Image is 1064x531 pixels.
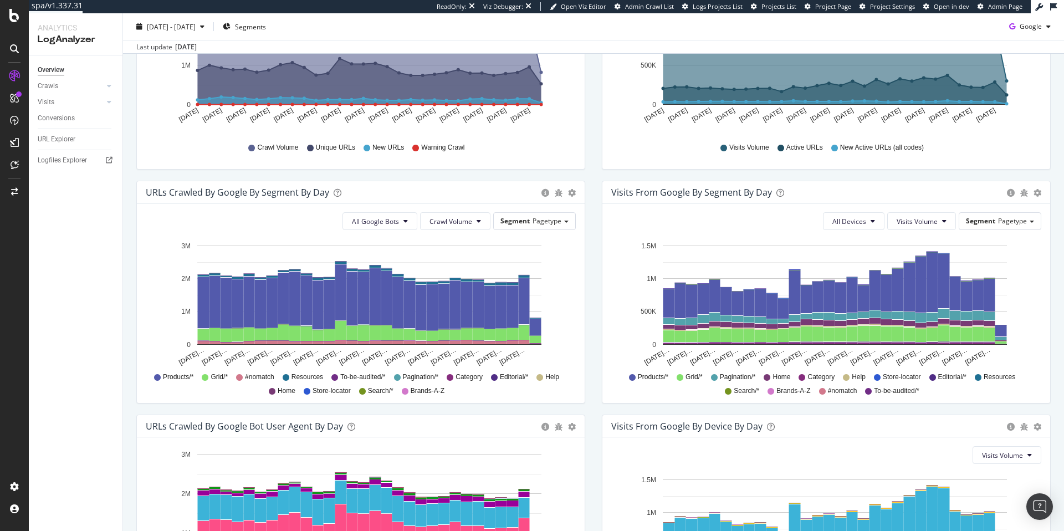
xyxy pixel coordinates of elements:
span: Google [1020,22,1042,31]
span: New URLs [372,143,404,152]
div: Visits from Google By Segment By Day [611,187,772,198]
a: Open in dev [923,2,969,11]
span: Category [456,372,483,382]
span: To-be-audited/* [340,372,385,382]
span: Brands-A-Z [776,386,810,396]
div: [DATE] [175,42,197,52]
div: circle-info [541,189,549,197]
text: [DATE] [201,106,223,124]
div: gear [1034,189,1041,197]
text: [DATE] [832,106,855,124]
div: gear [568,189,576,197]
text: [DATE] [344,106,366,124]
span: Search/* [734,386,759,396]
text: 500K [641,62,656,69]
text: [DATE] [415,106,437,124]
text: [DATE] [320,106,342,124]
span: Projects List [761,2,796,11]
a: Projects List [751,2,796,11]
div: URLs Crawled by Google By Segment By Day [146,187,329,198]
text: [DATE] [856,106,878,124]
span: Store-locator [883,372,921,382]
text: 1M [647,509,656,517]
span: Visits Volume [897,217,938,226]
a: Crawls [38,80,104,92]
a: Logfiles Explorer [38,155,115,166]
div: bug [555,423,562,431]
span: Segment [966,216,995,226]
text: 1M [181,308,191,316]
div: Last update [136,42,197,52]
div: Visits [38,96,54,108]
text: 500K [641,308,656,316]
text: 0 [187,101,191,109]
a: Open Viz Editor [550,2,606,11]
span: Grid/* [686,372,703,382]
text: [DATE] [249,106,271,124]
div: Logfiles Explorer [38,155,87,166]
text: [DATE] [225,106,247,124]
text: 0 [652,101,656,109]
a: Logs Projects List [682,2,743,11]
span: Open Viz Editor [561,2,606,11]
div: circle-info [1007,189,1015,197]
div: Viz Debugger: [483,2,523,11]
div: bug [555,189,562,197]
span: Grid/* [211,372,228,382]
button: [DATE] - [DATE] [132,18,209,35]
text: [DATE] [785,106,807,124]
span: Pagination/* [720,372,756,382]
span: [DATE] - [DATE] [147,22,196,31]
div: URLs Crawled by Google bot User Agent By Day [146,421,343,432]
div: Analytics [38,22,114,33]
span: All Google Bots [352,217,399,226]
a: Project Settings [860,2,915,11]
span: Logs Projects List [693,2,743,11]
div: circle-info [541,423,549,431]
button: All Devices [823,212,884,230]
div: URL Explorer [38,134,75,145]
a: Overview [38,64,115,76]
span: Crawl Volume [257,143,298,152]
text: [DATE] [272,106,294,124]
button: Visits Volume [973,446,1041,464]
text: [DATE] [485,106,508,124]
div: Conversions [38,113,75,124]
span: Pagetype [533,216,561,226]
span: Admin Crawl List [625,2,674,11]
svg: A chart. [146,239,576,367]
span: Pagetype [998,216,1027,226]
div: gear [1034,423,1041,431]
button: Crawl Volume [420,212,490,230]
span: Products/* [638,372,668,382]
text: [DATE] [809,106,831,124]
span: Editorial/* [500,372,528,382]
span: Warning Crawl [421,143,464,152]
span: Active URLs [786,143,823,152]
span: Project Page [815,2,851,11]
span: Admin Page [988,2,1022,11]
span: Store-locator [313,386,351,396]
text: 1.5M [641,476,656,484]
text: [DATE] [177,106,199,124]
span: #nomatch [828,386,857,396]
a: Conversions [38,113,115,124]
text: 2M [181,275,191,283]
span: Visits Volume [982,451,1023,460]
span: Pagination/* [403,372,439,382]
a: Project Page [805,2,851,11]
text: [DATE] [296,106,318,124]
div: ReadOnly: [437,2,467,11]
text: 1.5M [641,242,656,250]
text: 1M [181,62,191,69]
a: URL Explorer [38,134,115,145]
a: Admin Crawl List [615,2,674,11]
text: [DATE] [927,106,949,124]
text: 0 [652,341,656,349]
text: [DATE] [975,106,997,124]
span: To-be-audited/* [874,386,919,396]
span: Editorial/* [938,372,966,382]
div: Open Intercom Messenger [1026,493,1053,520]
div: Visits From Google By Device By Day [611,421,763,432]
